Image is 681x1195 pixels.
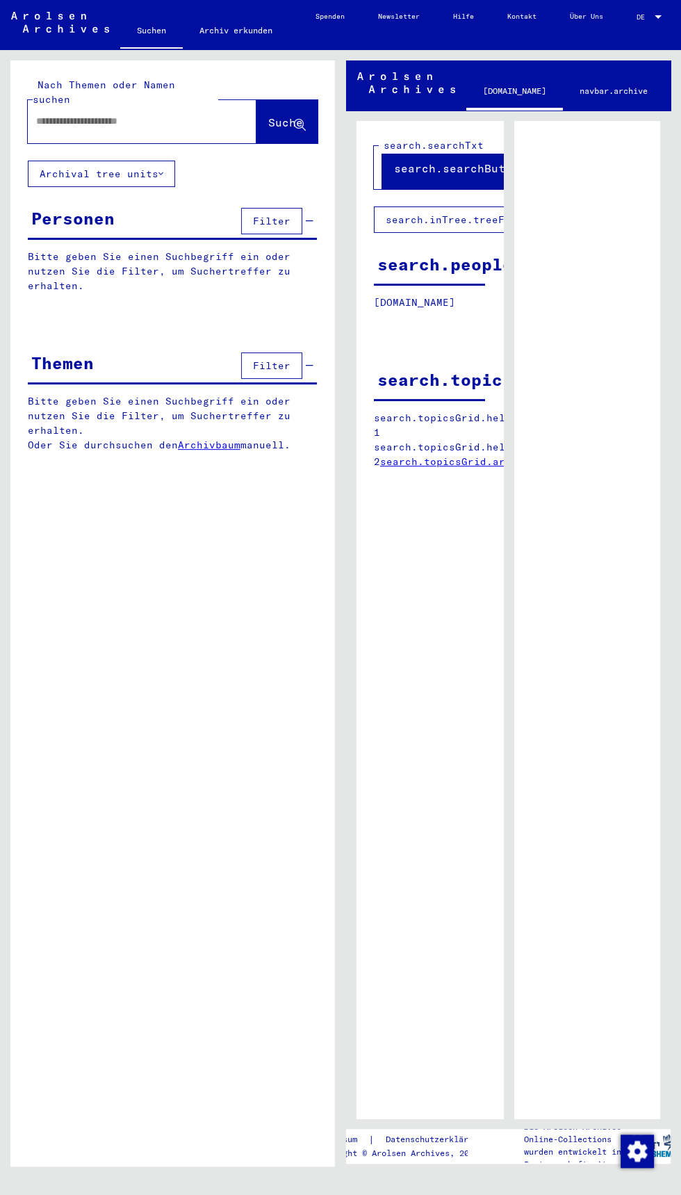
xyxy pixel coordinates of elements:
span: DE [637,13,652,21]
a: Archivbaum [178,439,240,451]
mat-label: search.searchTxt [384,139,484,152]
a: Suchen [120,14,183,50]
div: search.people [377,252,513,277]
span: Filter [253,359,290,372]
a: Datenschutzerklärung [375,1132,500,1147]
p: Bitte geben Sie einen Suchbegriff ein oder nutzen Sie die Filter, um Suchertreffer zu erhalten. O... [28,394,318,453]
span: Filter [253,215,290,227]
mat-label: Nach Themen oder Namen suchen [33,79,175,106]
img: Zustimmung ändern [621,1135,654,1168]
p: search.topicsGrid.help-1 search.topicsGrid.help-2 search.topicsGrid.manually. [374,411,486,469]
p: Copyright © Arolsen Archives, 2021 [313,1147,500,1160]
button: search.searchButton [382,146,541,189]
p: wurden entwickelt in Partnerschaft mit [524,1146,630,1171]
button: search.inTree.treeFilter [374,206,552,233]
img: Arolsen_neg.svg [357,72,455,93]
img: Arolsen_neg.svg [11,12,109,33]
div: Zustimmung ändern [620,1134,653,1167]
button: Filter [241,352,302,379]
div: Personen [31,206,115,231]
div: | [313,1132,500,1147]
p: Bitte geben Sie einen Suchbegriff ein oder nutzen Sie die Filter, um Suchertreffer zu erhalten. [28,250,317,293]
button: Archival tree units [28,161,175,187]
a: [DOMAIN_NAME] [466,74,563,111]
a: Archiv erkunden [183,14,289,47]
p: [DOMAIN_NAME] [374,295,485,310]
div: search.topics [377,367,513,392]
span: search.searchButton [394,161,526,175]
button: Filter [241,208,302,234]
a: navbar.archive [563,74,664,108]
p: Die Arolsen Archives Online-Collections [524,1121,630,1146]
a: search.topicsGrid.archiveTree [380,455,561,468]
span: Suche [268,115,303,129]
button: Suche [256,100,318,143]
div: Themen [31,350,94,375]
